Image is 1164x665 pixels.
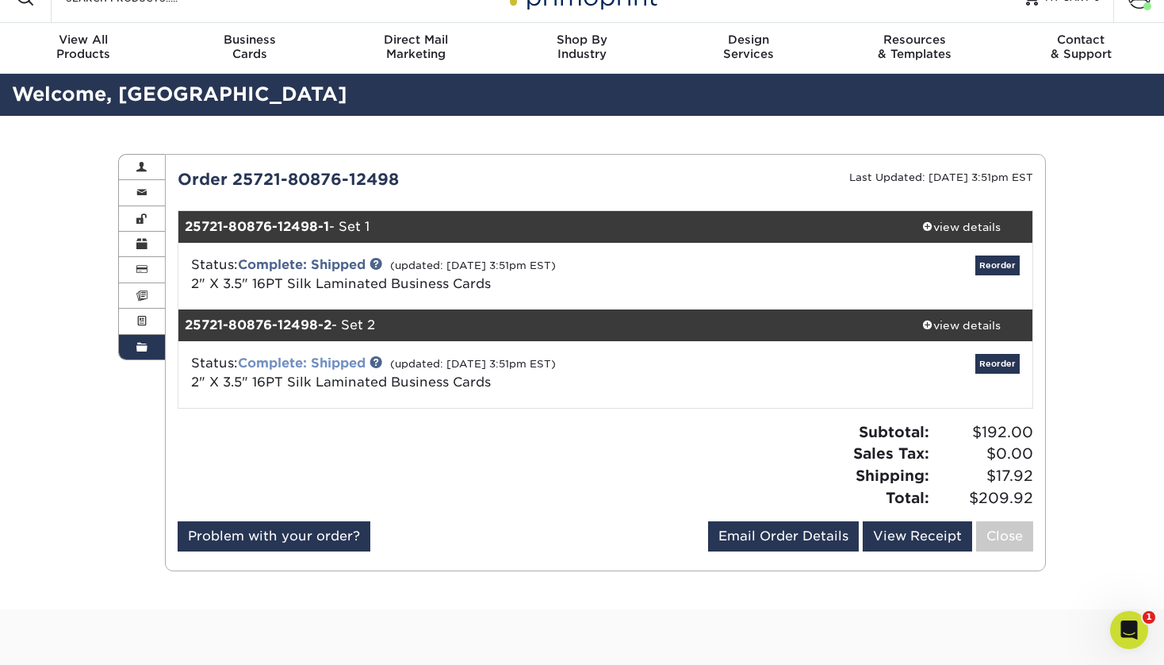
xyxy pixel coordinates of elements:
span: Contact [997,33,1164,47]
a: Close [976,521,1033,552]
a: Resources& Templates [832,23,998,74]
strong: Total: [886,489,929,506]
small: Last Updated: [DATE] 3:51pm EST [849,171,1033,183]
div: Marketing [332,33,499,61]
span: $17.92 [934,465,1033,487]
div: view details [890,317,1032,333]
a: view details [890,211,1032,243]
a: Reorder [975,256,1020,275]
iframe: Google Customer Reviews [4,617,135,659]
strong: Subtotal: [859,423,929,440]
span: Shop By [499,33,665,47]
iframe: Intercom live chat [1110,611,1148,649]
a: 2" X 3.5" 16PT Silk Laminated Business Cards [191,276,491,291]
a: Email Order Details [708,521,859,552]
span: Direct Mail [332,33,499,47]
span: $192.00 [934,421,1033,444]
span: Resources [832,33,998,47]
span: 1 [1143,611,1155,624]
strong: 25721-80876-12498-2 [185,317,331,332]
div: Industry [499,33,665,61]
strong: 25721-80876-12498-1 [185,219,329,234]
a: Reorder [975,354,1020,374]
div: - Set 2 [178,309,890,341]
a: DesignServices [665,23,832,74]
a: 2" X 3.5" 16PT Silk Laminated Business Cards [191,375,491,390]
span: Business [167,33,333,47]
a: Direct MailMarketing [332,23,499,74]
div: Cards [167,33,333,61]
small: (updated: [DATE] 3:51pm EST) [390,358,556,370]
div: Status: [179,256,748,294]
span: $209.92 [934,487,1033,509]
div: Services [665,33,832,61]
div: - Set 1 [178,211,890,243]
a: Complete: Shipped [238,257,366,272]
div: Order 25721-80876-12498 [166,167,606,191]
span: Design [665,33,832,47]
small: (updated: [DATE] 3:51pm EST) [390,259,556,271]
strong: Sales Tax: [853,444,929,462]
a: Complete: Shipped [238,356,366,371]
div: & Templates [832,33,998,61]
span: $0.00 [934,443,1033,465]
strong: Shipping: [856,467,929,484]
a: Problem with your order? [178,521,370,552]
a: BusinessCards [167,23,333,74]
div: Status: [179,354,748,392]
a: View Receipt [863,521,972,552]
a: Shop ByIndustry [499,23,665,74]
a: Contact& Support [997,23,1164,74]
div: & Support [997,33,1164,61]
div: view details [890,219,1032,235]
a: view details [890,309,1032,341]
